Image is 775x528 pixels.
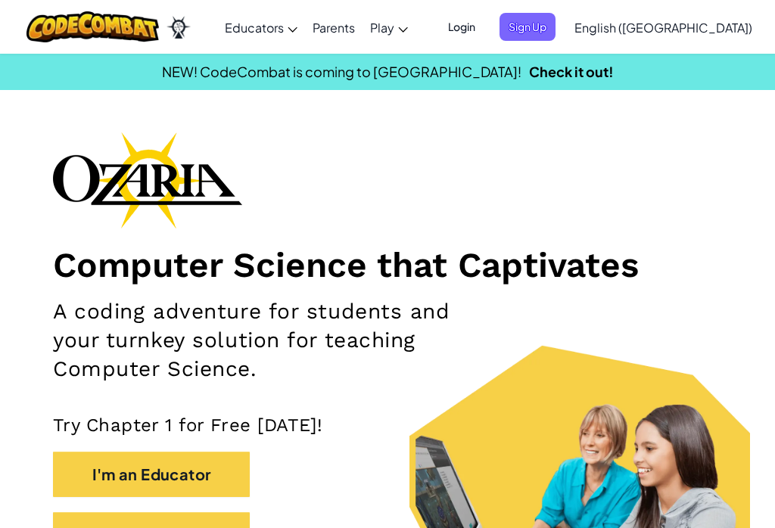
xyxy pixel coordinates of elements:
span: NEW! CodeCombat is coming to [GEOGRAPHIC_DATA]! [162,63,521,80]
a: Check it out! [529,63,614,80]
button: I'm an Educator [53,452,250,497]
button: Sign Up [500,13,556,41]
a: English ([GEOGRAPHIC_DATA]) [567,7,760,48]
p: Try Chapter 1 for Free [DATE]! [53,414,722,436]
img: Ozaria branding logo [53,132,242,228]
a: Parents [305,7,363,48]
span: English ([GEOGRAPHIC_DATA]) [574,20,752,36]
button: Login [439,13,484,41]
span: Play [370,20,394,36]
a: Educators [217,7,305,48]
h2: A coding adventure for students and your turnkey solution for teaching Computer Science. [53,297,501,384]
img: Ozaria [167,16,191,39]
span: Educators [225,20,284,36]
h1: Computer Science that Captivates [53,244,722,286]
a: Play [363,7,416,48]
img: CodeCombat logo [26,11,159,42]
